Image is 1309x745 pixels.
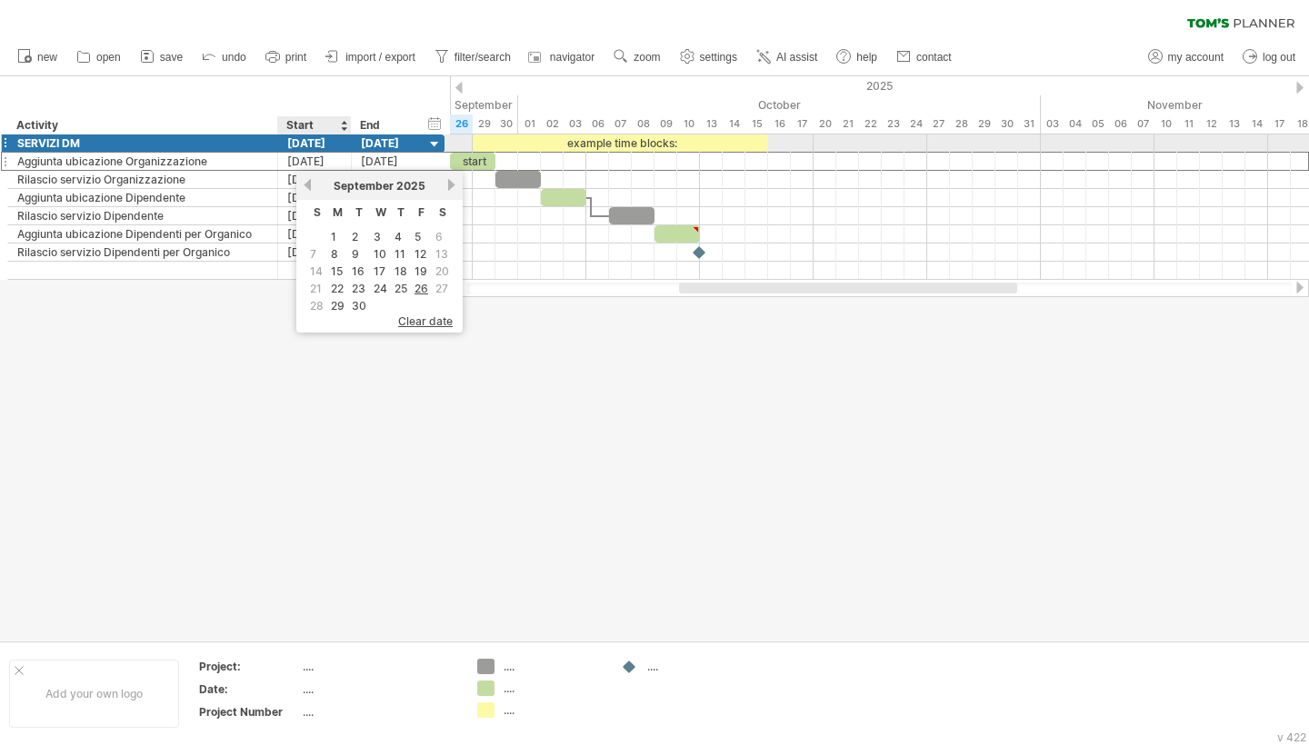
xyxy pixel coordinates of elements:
[314,205,321,219] span: Sunday
[434,280,450,297] span: 27
[278,171,352,188] div: [DATE]
[278,243,352,261] div: [DATE]
[439,205,446,219] span: Saturday
[609,114,632,134] div: Tuesday, 7 October 2025
[303,659,455,674] div: ....
[495,114,518,134] div: Tuesday, 30 September 2025
[450,114,473,134] div: Friday, 26 September 2025
[1177,114,1200,134] div: Tuesday, 11 November 2025
[634,51,660,64] span: zoom
[525,45,600,69] a: navigator
[413,263,429,280] a: 19
[675,45,743,69] a: settings
[17,153,268,170] div: Aggiunta ubicazione Organizzazione
[856,51,877,64] span: help
[745,114,768,134] div: Wednesday, 15 October 2025
[199,704,299,720] div: Project Number
[308,245,318,263] span: 7
[916,51,952,64] span: contact
[677,114,700,134] div: Friday, 10 October 2025
[1154,114,1177,134] div: Monday, 10 November 2025
[372,263,387,280] a: 17
[434,245,450,263] span: 13
[350,245,361,263] a: 9
[1200,114,1223,134] div: Wednesday, 12 November 2025
[564,114,586,134] div: Friday, 3 October 2025
[1064,114,1086,134] div: Tuesday, 4 November 2025
[393,245,407,263] a: 11
[278,153,352,170] div: [DATE]
[434,263,451,280] span: 20
[278,207,352,224] div: [DATE]
[1168,51,1224,64] span: my account
[333,205,343,219] span: Monday
[1132,114,1154,134] div: Friday, 7 November 2025
[433,246,452,262] td: this is a weekend day
[882,114,904,134] div: Thursday, 23 October 2025
[776,51,817,64] span: AI assist
[393,280,409,297] a: 25
[768,114,791,134] div: Thursday, 16 October 2025
[434,228,445,245] span: 6
[397,205,405,219] span: Thursday
[9,660,179,728] div: Add your own logo
[360,116,415,134] div: End
[550,51,595,64] span: navigator
[135,45,188,69] a: save
[199,659,299,674] div: Project:
[541,114,564,134] div: Thursday, 2 October 2025
[504,702,603,718] div: ....
[17,134,268,152] div: SERVIZI DM
[518,95,1041,114] div: October 2025
[832,45,883,69] a: help
[1041,114,1064,134] div: Monday, 3 November 2025
[1263,51,1295,64] span: log out
[372,228,383,245] a: 3
[308,297,325,314] span: 28
[321,45,421,69] a: import / export
[261,45,312,69] a: print
[16,116,267,134] div: Activity
[355,205,363,219] span: Tuesday
[160,51,183,64] span: save
[329,245,340,263] a: 8
[350,280,367,297] a: 23
[17,243,268,261] div: Rilascio servizio Dipendenti per Organico
[372,280,389,297] a: 24
[352,153,425,170] div: [DATE]
[1238,45,1301,69] a: log out
[504,659,603,674] div: ....
[393,263,409,280] a: 18
[308,263,325,280] span: 14
[286,116,341,134] div: Start
[950,114,973,134] div: Tuesday, 28 October 2025
[473,114,495,134] div: Monday, 29 September 2025
[1277,730,1306,744] div: v 422
[836,114,859,134] div: Tuesday, 21 October 2025
[199,681,299,697] div: Date:
[647,659,746,674] div: ....
[396,179,425,193] span: 2025
[609,45,665,69] a: zoom
[329,263,345,280] a: 15
[17,225,268,243] div: Aggiunta ubicazione Dipendenti per Organico
[350,263,366,280] a: 16
[17,189,268,206] div: Aggiunta ubicazione Dipendente
[632,114,654,134] div: Wednesday, 8 October 2025
[927,114,950,134] div: Monday, 27 October 2025
[433,281,452,296] td: this is a weekend day
[1086,114,1109,134] div: Wednesday, 5 November 2025
[418,205,425,219] span: Friday
[1245,114,1268,134] div: Friday, 14 November 2025
[504,680,603,696] div: ....
[752,45,823,69] a: AI assist
[700,114,723,134] div: Monday, 13 October 2025
[723,114,745,134] div: Tuesday, 14 October 2025
[329,280,345,297] a: 22
[278,189,352,206] div: [DATE]
[37,51,57,64] span: new
[892,45,957,69] a: contact
[814,114,836,134] div: Monday, 20 October 2025
[1268,114,1291,134] div: Monday, 17 November 2025
[398,314,453,328] span: clear date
